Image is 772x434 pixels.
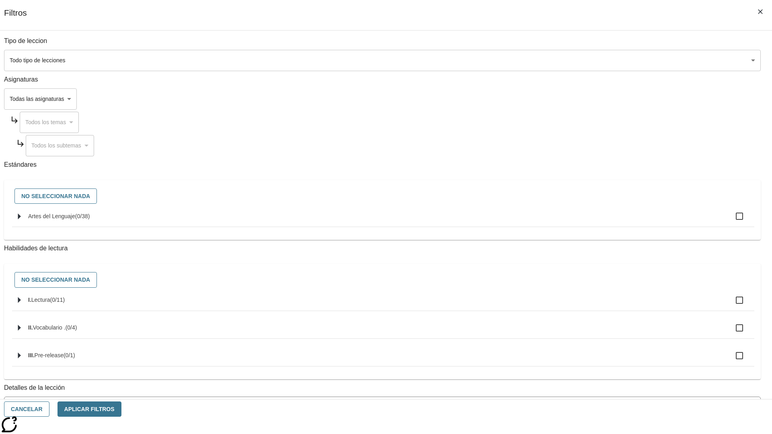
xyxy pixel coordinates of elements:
span: 0 estándares seleccionados/1 estándares en grupo [64,352,75,358]
span: I. [28,297,31,303]
div: Seleccione un tipo de lección [4,50,761,71]
div: Seleccione habilidades [10,270,754,290]
span: II. [28,324,33,331]
span: 0 estándares seleccionados/11 estándares en grupo [50,297,65,303]
button: Aplicar Filtros [57,401,121,417]
span: Lectura [31,297,50,303]
ul: Seleccione estándares [12,206,754,233]
p: Habilidades de lectura [4,244,761,253]
p: Estándares [4,160,761,170]
div: Seleccione una Asignatura [20,112,79,133]
span: Pre-release [35,352,64,358]
button: No seleccionar nada [14,272,97,288]
span: III. [28,352,35,358]
button: Cerrar los filtros del Menú lateral [752,3,769,20]
span: Artes del Lenguaje [28,213,75,219]
p: Asignaturas [4,75,761,84]
span: 0 estándares seleccionados/38 estándares en grupo [75,213,90,219]
button: Cancelar [4,401,49,417]
p: Tipo de leccion [4,37,761,46]
div: Seleccione una Asignatura [26,135,94,156]
div: La Actividad cubre los factores a considerar para el ajuste automático del lexile [4,397,760,414]
span: Vocabulario . [33,324,66,331]
button: No seleccionar nada [14,188,97,204]
div: Seleccione estándares [10,186,754,206]
h1: Filtros [4,8,27,30]
p: Detalles de la lección [4,383,761,393]
ul: Seleccione habilidades [12,290,754,373]
span: 0 estándares seleccionados/4 estándares en grupo [66,324,77,331]
div: Seleccione una Asignatura [4,88,77,110]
